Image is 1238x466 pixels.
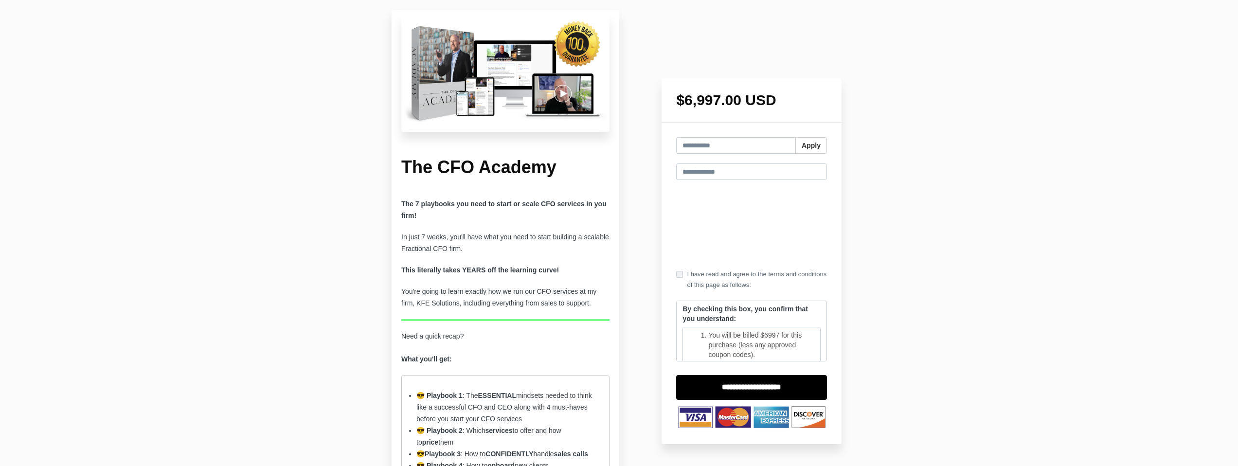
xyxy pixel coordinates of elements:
[401,200,607,219] b: The 7 playbooks you need to start or scale CFO services in you firm!
[795,137,827,154] button: Apply
[485,450,533,458] strong: CONFIDENTLY
[682,305,807,323] strong: By checking this box, you confirm that you understand:
[401,156,610,179] h1: The CFO Academy
[416,450,588,458] span: 😎 : How to handle
[425,450,461,458] strong: Playbook 3
[401,286,610,309] p: You're going to learn exactly how we run our CFO services at my firm, KFE Solutions, including ev...
[573,450,588,458] strong: calls
[401,355,452,363] strong: What you'll get:
[478,392,516,399] strong: ESSENTIAL
[401,331,610,366] p: Need a quick recap?
[708,330,814,359] li: You will be billed $6997 for this purchase (less any approved coupon codes).
[416,427,463,434] strong: 😎 Playbook 2
[676,93,827,108] h1: $6,997.00 USD
[416,427,561,446] span: : Which to offer and how to them
[708,359,814,398] li: You will receive Playbook 1 at the time of purchase. The additional 6 playbooks will be released ...
[401,232,610,255] p: In just 7 weeks, you'll have what you need to start building a scalable Fractional CFO firm.
[416,392,463,399] strong: 😎 Playbook 1
[676,269,827,290] label: I have read and agree to the terms and conditions of this page as follows:
[676,271,683,278] input: I have read and agree to the terms and conditions of this page as follows:
[416,390,594,425] li: : The mindsets needed to think like a successful CFO and CEO along with 4 must-haves before you s...
[485,427,513,434] strong: services
[676,405,827,430] img: TNbqccpWSzOQmI4HNVXb_Untitled_design-53.png
[401,15,610,132] img: c16be55-448c-d20c-6def-ad6c686240a2_Untitled_design-20.png
[422,438,438,446] strong: price
[401,266,559,274] strong: This literally takes YEARS off the learning curve!
[554,450,571,458] strong: sales
[674,188,829,261] iframe: Secure payment input frame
